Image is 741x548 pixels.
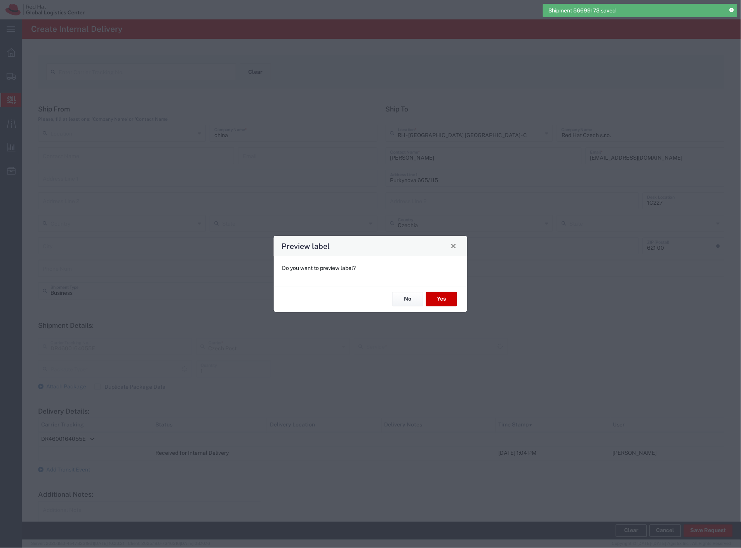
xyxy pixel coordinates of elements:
[282,264,459,272] p: Do you want to preview label?
[392,292,423,306] button: No
[448,240,459,251] button: Close
[549,7,616,15] span: Shipment 56699173 saved
[282,240,330,252] h4: Preview label
[426,292,457,306] button: Yes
